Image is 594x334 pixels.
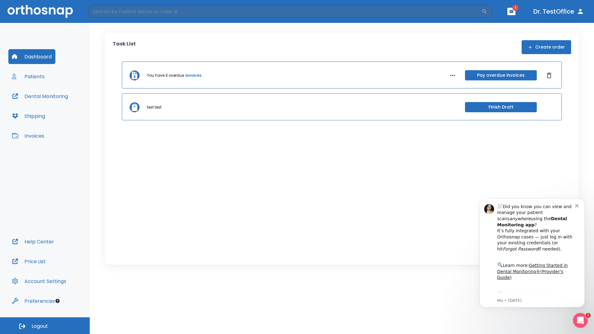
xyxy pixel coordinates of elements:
[105,13,110,18] button: Dismiss notification
[185,73,201,78] a: invoices
[8,254,49,269] button: Price List
[8,69,48,84] button: Patients
[27,102,82,113] a: App Store
[586,313,591,318] span: 1
[531,6,587,17] button: Dr. TestOffice
[465,102,537,112] button: Finish Draft
[32,323,48,330] span: Logout
[8,293,58,308] button: Preferences
[88,5,481,18] input: Search by Patient Name or Case #
[8,234,58,249] button: Help Center
[465,70,537,80] button: Pay overdue invoices
[147,73,184,78] p: You have 3 overdue
[8,49,55,64] button: Dashboard
[522,40,571,54] button: Create order
[8,109,49,123] button: Shipping
[27,109,105,114] p: Message from Ma, sent 3w ago
[470,189,594,317] iframe: Intercom notifications message
[27,101,105,132] div: Download the app: | ​ Let us know if you need help getting started!
[8,128,48,143] button: Invoices
[113,40,136,54] p: Task List
[7,5,73,18] img: Orthosnap
[544,71,554,80] button: Dismiss
[573,313,588,328] iframe: Intercom live chat
[147,105,161,110] p: test test
[8,89,72,104] button: Dental Monitoring
[8,274,70,289] button: Account Settings
[55,298,60,304] div: Tooltip anchor
[512,5,519,11] span: 1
